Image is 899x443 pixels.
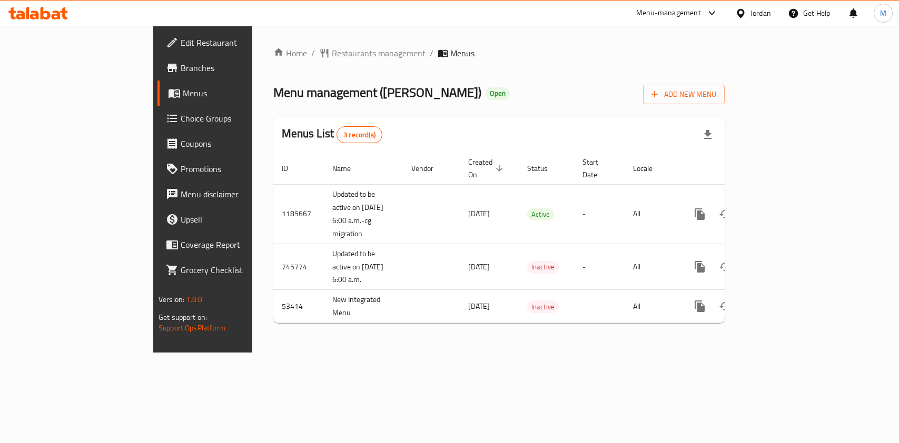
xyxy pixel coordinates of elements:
button: Change Status [713,294,738,319]
span: Coverage Report [181,238,295,251]
div: Menu-management [636,7,701,19]
span: Open [486,89,510,98]
nav: breadcrumb [273,47,725,59]
span: Choice Groups [181,112,295,125]
td: - [574,244,625,290]
span: 3 record(s) [337,130,382,140]
span: Active [527,208,554,220]
span: Inactive [527,301,559,313]
span: Branches [181,62,295,74]
a: Menu disclaimer [157,182,303,207]
span: [DATE] [468,260,490,274]
a: Edit Restaurant [157,30,303,55]
td: Updated to be active on [DATE] 6:00 a.m. [324,244,403,290]
span: ID [282,162,302,175]
span: Start Date [582,156,612,181]
a: Choice Groups [157,106,303,131]
div: Open [486,87,510,100]
td: - [574,290,625,323]
button: Change Status [713,202,738,227]
button: more [687,294,713,319]
a: Promotions [157,156,303,182]
td: All [625,244,679,290]
span: M [880,7,886,19]
a: Coverage Report [157,232,303,257]
div: Jordan [750,7,771,19]
span: Coupons [181,137,295,150]
span: [DATE] [468,207,490,220]
span: Version: [159,293,184,306]
span: Menus [183,87,295,99]
a: Menus [157,80,303,106]
h2: Menus List [282,126,382,143]
a: Grocery Checklist [157,257,303,283]
button: more [687,254,713,279]
div: Inactive [527,261,559,274]
td: New Integrated Menu [324,290,403,323]
span: Restaurants management [332,47,426,59]
span: Edit Restaurant [181,36,295,49]
a: Coupons [157,131,303,156]
button: more [687,202,713,227]
td: Updated to be active on [DATE] 6:00 a.m.-cg migration [324,184,403,244]
button: Add New Menu [643,85,725,104]
td: All [625,184,679,244]
a: Branches [157,55,303,80]
span: Promotions [181,163,295,175]
a: Support.OpsPlatform [159,321,225,335]
span: Inactive [527,261,559,273]
span: Created On [468,156,506,181]
span: Status [527,162,561,175]
a: Restaurants management [319,47,426,59]
span: [DATE] [468,299,490,313]
table: enhanced table [273,153,797,324]
th: Actions [679,153,797,185]
a: Upsell [157,207,303,232]
span: Add New Menu [651,88,716,101]
span: Vendor [411,162,447,175]
div: Total records count [337,126,382,143]
li: / [311,47,315,59]
td: - [574,184,625,244]
span: Menus [450,47,475,59]
div: Export file [695,122,720,147]
span: Get support on: [159,310,207,324]
span: Menu management ( [PERSON_NAME] ) [273,80,481,104]
span: Grocery Checklist [181,264,295,276]
span: Upsell [181,213,295,226]
li: / [430,47,433,59]
span: Menu disclaimer [181,188,295,200]
span: Name [332,162,364,175]
td: All [625,290,679,323]
button: Change Status [713,254,738,279]
span: 1.0.0 [186,293,202,306]
span: Locale [633,162,666,175]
